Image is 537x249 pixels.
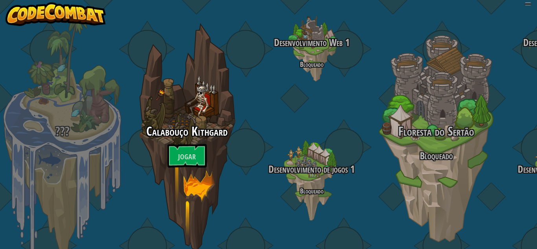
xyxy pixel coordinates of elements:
[420,149,453,162] font: Bloqueado
[524,2,531,6] button: Ajustar volume
[167,144,207,168] a: Jogar
[146,123,228,140] font: Calabouço Kithgard
[274,36,349,49] font: Desenvolvimento Web 1
[6,2,106,26] img: CodeCombat - Aprenda a programar jogando um jogo
[300,186,324,196] font: Bloqueado
[300,59,324,69] font: Bloqueado
[398,123,474,140] font: Floresta do Sertão
[268,162,355,176] font: Desenvolvimento de jogos 1
[178,152,196,162] font: Jogar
